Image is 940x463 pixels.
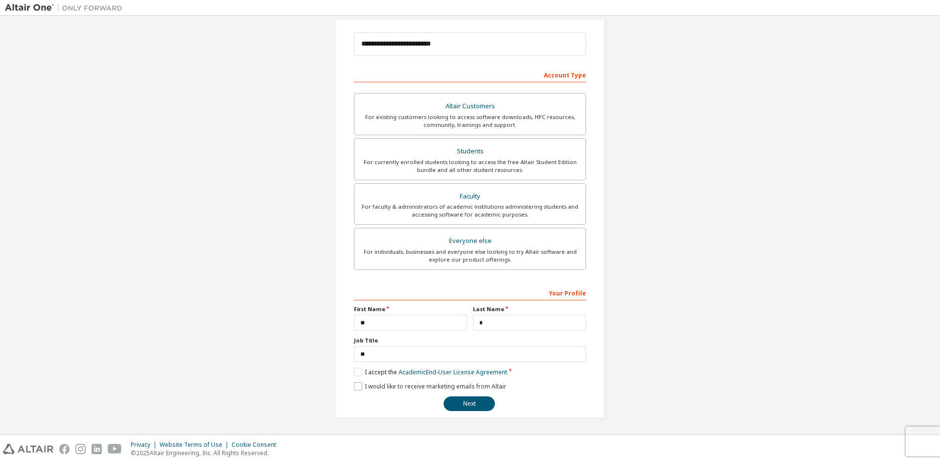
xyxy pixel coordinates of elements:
[360,203,580,219] div: For faculty & administrators of academic institutions administering students and accessing softwa...
[59,444,70,454] img: facebook.svg
[360,234,580,248] div: Everyone else
[354,337,586,344] label: Job Title
[360,190,580,203] div: Faculty
[354,285,586,300] div: Your Profile
[92,444,102,454] img: linkedin.svg
[108,444,122,454] img: youtube.svg
[131,449,282,457] p: © 2025 Altair Engineering, Inc. All Rights Reserved.
[444,396,495,411] button: Next
[360,99,580,113] div: Altair Customers
[160,441,232,449] div: Website Terms of Use
[473,305,586,313] label: Last Name
[360,158,580,174] div: For currently enrolled students looking to access the free Altair Student Edition bundle and all ...
[232,441,282,449] div: Cookie Consent
[354,67,586,82] div: Account Type
[131,441,160,449] div: Privacy
[360,145,580,158] div: Students
[360,248,580,264] div: For individuals, businesses and everyone else looking to try Altair software and explore our prod...
[354,305,467,313] label: First Name
[360,113,580,129] div: For existing customers looking to access software downloads, HPC resources, community, trainings ...
[75,444,86,454] img: instagram.svg
[5,3,127,13] img: Altair One
[3,444,53,454] img: altair_logo.svg
[354,382,506,390] label: I would like to receive marketing emails from Altair
[354,368,507,376] label: I accept the
[399,368,507,376] a: Academic End-User License Agreement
